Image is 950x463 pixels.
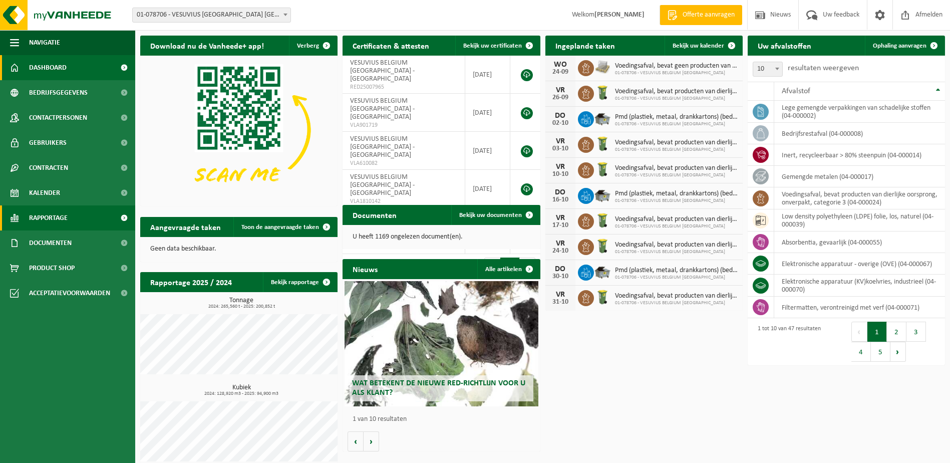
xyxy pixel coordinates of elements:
td: [DATE] [465,56,511,94]
td: elektronische apparatuur (KV)koelvries, industrieel (04-000070) [774,275,945,297]
div: VR [550,163,570,171]
span: 01-078706 - VESUVIUS BELGIUM [GEOGRAPHIC_DATA] [615,275,738,281]
div: 03-10 [550,145,570,152]
span: VLA1810142 [350,197,457,205]
a: Bekijk rapportage [263,272,337,292]
span: VESUVIUS BELGIUM [GEOGRAPHIC_DATA] - [GEOGRAPHIC_DATA] [350,59,415,83]
span: Verberg [297,43,319,49]
img: WB-0140-HPE-GN-50 [594,135,611,152]
div: VR [550,240,570,248]
h3: Tonnage [145,297,338,309]
span: Dashboard [29,55,67,80]
td: elektronische apparatuur - overige (OVE) (04-000067) [774,253,945,275]
span: 01-078706 - VESUVIUS BELGIUM NV - OOSTENDE [133,8,290,22]
div: VR [550,137,570,145]
button: 3 [906,322,926,342]
div: VR [550,86,570,94]
span: Acceptatievoorwaarden [29,281,110,306]
h3: Kubiek [145,384,338,396]
div: 31-10 [550,299,570,306]
td: voedingsafval, bevat producten van dierlijke oorsprong, onverpakt, categorie 3 (04-000024) [774,187,945,209]
a: Ophaling aanvragen [865,36,944,56]
div: 24-10 [550,248,570,255]
td: [DATE] [465,94,511,132]
h2: Nieuws [343,259,388,279]
button: Verberg [289,36,337,56]
span: Voedingsafval, bevat producten van dierlijke oorsprong, onverpakt, categorie 3 [615,241,738,249]
div: 26-09 [550,94,570,101]
h2: Certificaten & attesten [343,36,439,55]
span: VESUVIUS BELGIUM [GEOGRAPHIC_DATA] - [GEOGRAPHIC_DATA] [350,97,415,121]
a: Wat betekent de nieuwe RED-richtlijn voor u als klant? [345,281,538,406]
span: Bekijk uw documenten [459,212,522,218]
h2: Ingeplande taken [545,36,625,55]
span: Contracten [29,155,68,180]
div: DO [550,112,570,120]
span: 01-078706 - VESUVIUS BELGIUM [GEOGRAPHIC_DATA] [615,121,738,127]
span: Kalender [29,180,60,205]
span: VLA901719 [350,121,457,129]
img: WB-0140-HPE-GN-50 [594,212,611,229]
span: 01-078706 - VESUVIUS BELGIUM [GEOGRAPHIC_DATA] [615,300,738,306]
span: Product Shop [29,256,75,281]
span: Navigatie [29,30,60,55]
td: gemengde metalen (04-000017) [774,166,945,187]
span: Wat betekent de nieuwe RED-richtlijn voor u als klant? [352,379,525,397]
span: 01-078706 - VESUVIUS BELGIUM [GEOGRAPHIC_DATA] [615,198,738,204]
span: VESUVIUS BELGIUM [GEOGRAPHIC_DATA] - [GEOGRAPHIC_DATA] [350,135,415,159]
img: WB-5000-GAL-GY-01 [594,110,611,127]
span: Documenten [29,230,72,256]
img: WB-5000-GAL-GY-01 [594,186,611,203]
button: Vorige [348,431,364,451]
a: Toon de aangevraagde taken [233,217,337,237]
button: 1 [867,322,887,342]
span: Rapportage [29,205,68,230]
span: Voedingsafval, bevat producten van dierlijke oorsprong, onverpakt, categorie 3 [615,139,738,147]
span: 01-078706 - VESUVIUS BELGIUM [GEOGRAPHIC_DATA] [615,172,738,178]
span: Offerte aanvragen [680,10,737,20]
div: 16-10 [550,196,570,203]
span: 01-078706 - VESUVIUS BELGIUM [GEOGRAPHIC_DATA] [615,70,738,76]
td: [DATE] [465,170,511,208]
span: Contactpersonen [29,105,87,130]
span: 01-078706 - VESUVIUS BELGIUM [GEOGRAPHIC_DATA] [615,96,738,102]
p: Geen data beschikbaar. [150,246,328,253]
img: Download de VHEPlus App [140,56,338,204]
button: Previous [851,322,867,342]
div: DO [550,188,570,196]
strong: [PERSON_NAME] [594,11,645,19]
span: 10 [753,62,783,77]
td: lege gemengde verpakkingen van schadelijke stoffen (04-000002) [774,101,945,123]
a: Offerte aanvragen [660,5,742,25]
img: WB-0140-HPE-GN-50 [594,161,611,178]
button: 2 [887,322,906,342]
div: 17-10 [550,222,570,229]
span: VLA610082 [350,159,457,167]
span: VESUVIUS BELGIUM [GEOGRAPHIC_DATA] - [GEOGRAPHIC_DATA] [350,173,415,197]
span: 01-078706 - VESUVIUS BELGIUM [GEOGRAPHIC_DATA] [615,223,738,229]
span: RED25007965 [350,83,457,91]
div: DO [550,265,570,273]
span: Bekijk uw certificaten [463,43,522,49]
span: Toon de aangevraagde taken [241,224,319,230]
button: Volgende [364,431,379,451]
td: low density polyethyleen (LDPE) folie, los, naturel (04-000039) [774,209,945,232]
span: Bekijk uw kalender [673,43,724,49]
span: 01-078706 - VESUVIUS BELGIUM NV - OOSTENDE [132,8,291,23]
a: Alle artikelen [477,259,539,279]
td: bedrijfsrestafval (04-000008) [774,123,945,144]
h2: Rapportage 2025 / 2024 [140,272,242,292]
img: WB-0140-HPE-GN-50 [594,238,611,255]
td: filtermatten, verontreinigd met verf (04-000071) [774,297,945,318]
span: Ophaling aanvragen [873,43,926,49]
h2: Aangevraagde taken [140,217,231,237]
span: Voedingsafval, bevat geen producten van dierlijke oorsprong, gemengde verpakking... [615,62,738,70]
span: Voedingsafval, bevat producten van dierlijke oorsprong, onverpakt, categorie 3 [615,88,738,96]
span: Gebruikers [29,130,67,155]
td: [DATE] [465,132,511,170]
td: inert, recycleerbaar > 80% steenpuin (04-000014) [774,144,945,166]
span: Voedingsafval, bevat producten van dierlijke oorsprong, onverpakt, categorie 3 [615,215,738,223]
span: Pmd (plastiek, metaal, drankkartons) (bedrijven) [615,190,738,198]
button: 4 [851,342,871,362]
span: Pmd (plastiek, metaal, drankkartons) (bedrijven) [615,267,738,275]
